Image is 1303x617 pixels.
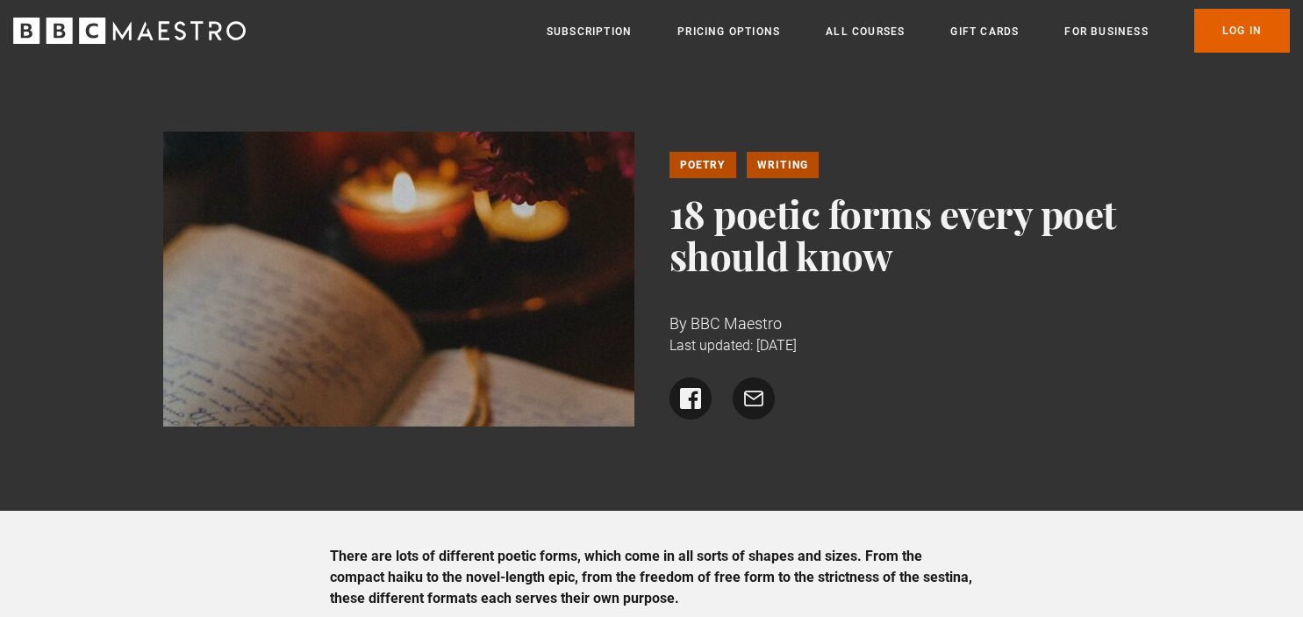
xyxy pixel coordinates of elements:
[691,314,782,333] span: BBC Maestro
[669,337,797,354] time: Last updated: [DATE]
[669,314,687,333] span: By
[747,152,819,178] a: Writing
[330,548,972,606] strong: There are lots of different poetic forms, which come in all sorts of shapes and sizes. From the c...
[669,192,1141,276] h1: 18 poetic forms every poet should know
[669,152,736,178] a: Poetry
